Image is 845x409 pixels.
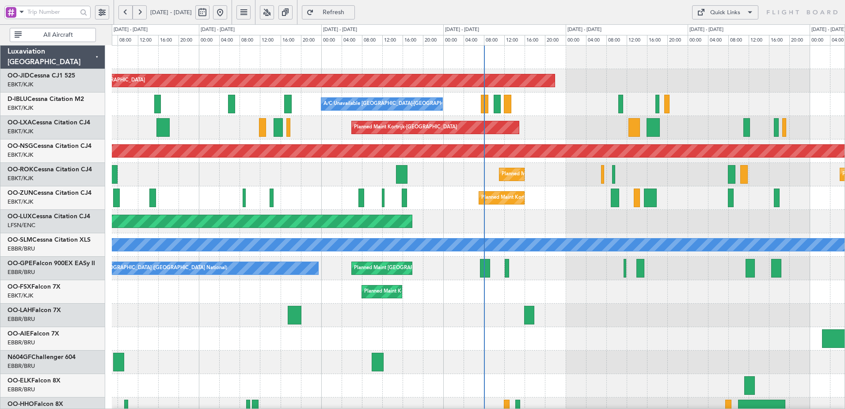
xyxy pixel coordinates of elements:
[8,120,90,126] a: OO-LXACessna Citation CJ4
[481,191,584,204] div: Planned Maint Kortrijk-[GEOGRAPHIC_DATA]
[8,354,31,360] span: N604GF
[199,35,219,46] div: 00:00
[8,284,61,290] a: OO-FSXFalcon 7X
[586,35,606,46] div: 04:00
[260,35,280,46] div: 12:00
[364,285,467,298] div: Planned Maint Kortrijk-[GEOGRAPHIC_DATA]
[708,35,728,46] div: 04:00
[8,260,33,266] span: OO-GPE
[710,8,740,17] div: Quick Links
[281,35,301,46] div: 16:00
[789,35,810,46] div: 20:00
[8,198,33,206] a: EBKT/KJK
[138,35,158,46] div: 12:00
[423,35,443,46] div: 20:00
[728,35,749,46] div: 08:00
[23,32,93,38] span: All Aircraft
[8,166,92,173] a: OO-ROKCessna Citation CJ4
[8,166,34,173] span: OO-ROK
[667,35,688,46] div: 20:00
[8,190,33,196] span: OO-ZUN
[240,35,260,46] div: 08:00
[606,35,627,46] div: 08:00
[382,35,403,46] div: 12:00
[8,245,35,253] a: EBBR/BRU
[504,35,525,46] div: 12:00
[769,35,789,46] div: 16:00
[354,262,514,275] div: Planned Maint [GEOGRAPHIC_DATA] ([GEOGRAPHIC_DATA] National)
[321,35,342,46] div: 00:00
[118,35,138,46] div: 08:00
[8,292,33,300] a: EBKT/KJK
[8,362,35,370] a: EBBR/BRU
[8,307,32,313] span: OO-LAH
[8,213,32,220] span: OO-LUX
[8,190,91,196] a: OO-ZUNCessna Citation CJ4
[8,237,32,243] span: OO-SLM
[8,260,95,266] a: OO-GPEFalcon 900EX EASy II
[566,35,586,46] div: 00:00
[8,315,35,323] a: EBBR/BRU
[403,35,423,46] div: 16:00
[323,26,357,34] div: [DATE] - [DATE]
[8,331,30,337] span: OO-AIE
[10,28,96,42] button: All Aircraft
[464,35,484,46] div: 04:00
[342,35,362,46] div: 04:00
[749,35,769,46] div: 12:00
[8,339,35,347] a: EBBR/BRU
[324,97,464,111] div: A/C Unavailable [GEOGRAPHIC_DATA]-[GEOGRAPHIC_DATA]
[8,96,84,102] a: D-IBLUCessna Citation M2
[179,35,199,46] div: 20:00
[8,120,32,126] span: OO-LXA
[8,143,91,149] a: OO-NSGCessna Citation CJ4
[8,127,33,135] a: EBKT/KJK
[8,331,59,337] a: OO-AIEFalcon 7X
[79,262,227,275] div: No Crew [GEOGRAPHIC_DATA] ([GEOGRAPHIC_DATA] National)
[8,104,33,112] a: EBKT/KJK
[8,237,91,243] a: OO-SLMCessna Citation XLS
[567,26,601,34] div: [DATE] - [DATE]
[545,35,565,46] div: 20:00
[445,26,479,34] div: [DATE] - [DATE]
[354,121,457,134] div: Planned Maint Kortrijk-[GEOGRAPHIC_DATA]
[8,143,33,149] span: OO-NSG
[8,378,61,384] a: OO-ELKFalcon 8X
[8,284,31,290] span: OO-FSX
[8,221,35,229] a: LFSN/ENC
[316,9,352,15] span: Refresh
[502,168,605,181] div: Planned Maint Kortrijk-[GEOGRAPHIC_DATA]
[443,35,464,46] div: 00:00
[8,81,33,89] a: EBKT/KJK
[8,73,30,79] span: OO-JID
[8,73,75,79] a: OO-JIDCessna CJ1 525
[525,35,545,46] div: 16:00
[8,174,33,182] a: EBKT/KJK
[158,35,179,46] div: 16:00
[484,35,504,46] div: 08:00
[8,386,35,394] a: EBBR/BRU
[150,8,192,16] span: [DATE] - [DATE]
[8,401,63,407] a: OO-HHOFalcon 8X
[219,35,240,46] div: 04:00
[689,26,723,34] div: [DATE] - [DATE]
[627,35,647,46] div: 12:00
[8,307,61,313] a: OO-LAHFalcon 7X
[8,213,90,220] a: OO-LUXCessna Citation CJ4
[688,35,708,46] div: 00:00
[114,26,148,34] div: [DATE] - [DATE]
[8,151,33,159] a: EBKT/KJK
[692,5,758,19] button: Quick Links
[362,35,382,46] div: 08:00
[8,268,35,276] a: EBBR/BRU
[301,35,321,46] div: 20:00
[8,96,27,102] span: D-IBLU
[8,401,34,407] span: OO-HHO
[810,35,830,46] div: 00:00
[302,5,355,19] button: Refresh
[647,35,667,46] div: 16:00
[8,378,31,384] span: OO-ELK
[27,5,77,19] input: Trip Number
[201,26,235,34] div: [DATE] - [DATE]
[8,354,76,360] a: N604GFChallenger 604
